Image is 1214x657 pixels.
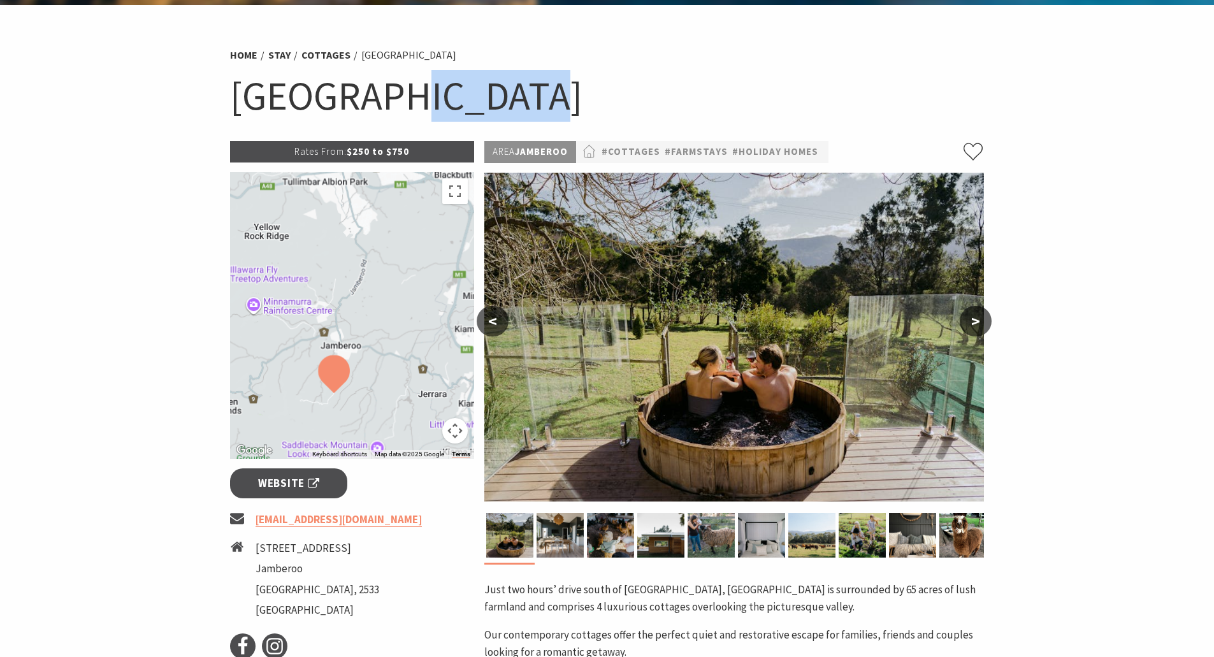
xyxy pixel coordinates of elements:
[233,442,275,459] img: Google
[602,144,660,160] a: #Cottages
[484,173,984,502] img: Relax in the Plunge Pool
[839,513,886,558] img: Collect your own Produce
[537,513,584,558] img: Living
[665,144,728,160] a: #Farmstays
[637,513,684,558] img: The Cottage
[233,442,275,459] a: Click to see this area on Google Maps
[486,513,533,558] img: Relax in the Plunge Pool
[484,141,576,163] p: Jamberoo
[256,512,422,527] a: [EMAIL_ADDRESS][DOMAIN_NAME]
[587,513,634,558] img: Collects Eggs from our Chickens
[375,451,444,458] span: Map data ©2025 Google
[230,70,985,122] h1: [GEOGRAPHIC_DATA]
[889,513,936,558] img: Farm cottage
[688,513,735,558] img: Feed our Sheep
[268,48,291,62] a: Stay
[493,145,515,157] span: Area
[312,450,367,459] button: Keyboard shortcuts
[256,602,379,619] li: [GEOGRAPHIC_DATA]
[452,451,470,458] a: Terms (opens in new tab)
[230,141,475,162] p: $250 to $750
[256,540,379,557] li: [STREET_ADDRESS]
[484,581,984,616] p: Just two hours’ drive south of [GEOGRAPHIC_DATA], [GEOGRAPHIC_DATA] is surrounded by 65 acres of ...
[738,513,785,558] img: Master Bedroom
[256,581,379,598] li: [GEOGRAPHIC_DATA], 2533
[442,178,468,204] button: Toggle fullscreen view
[258,475,319,492] span: Website
[230,468,348,498] a: Website
[256,560,379,577] li: Jamberoo
[939,513,986,558] img: One of our alpacas
[294,145,347,157] span: Rates From:
[361,47,456,64] li: [GEOGRAPHIC_DATA]
[301,48,350,62] a: Cottages
[788,513,835,558] img: Our Cows
[230,48,257,62] a: Home
[732,144,818,160] a: #Holiday Homes
[477,306,509,336] button: <
[960,306,992,336] button: >
[442,418,468,444] button: Map camera controls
